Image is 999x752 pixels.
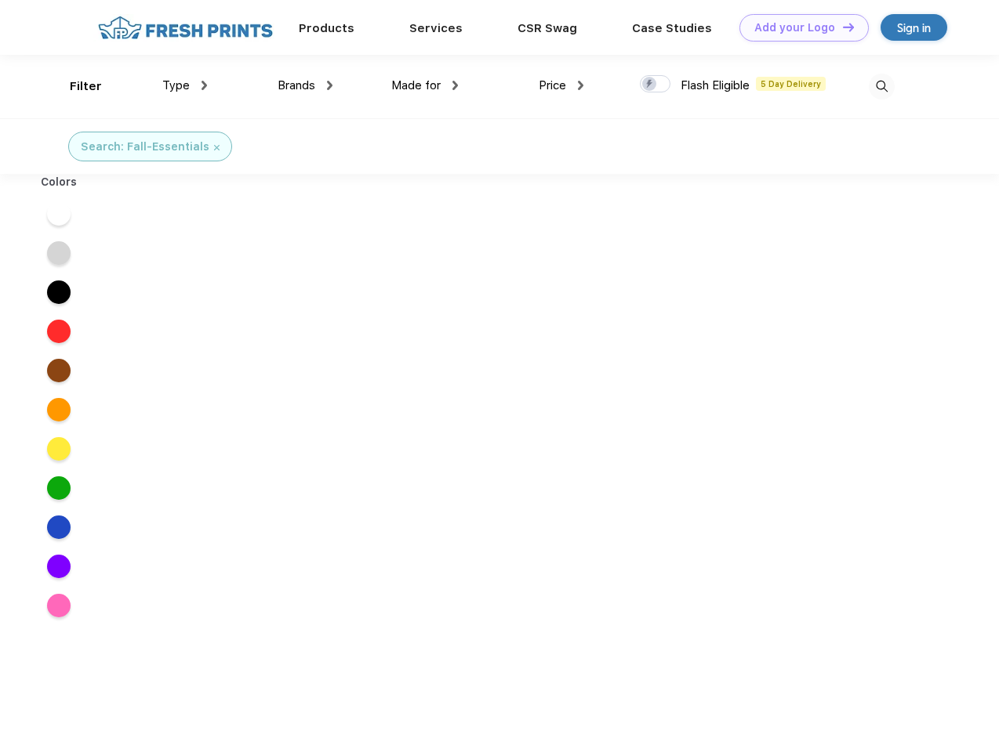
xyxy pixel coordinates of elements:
[578,81,583,90] img: dropdown.png
[278,78,315,92] span: Brands
[881,14,947,41] a: Sign in
[70,78,102,96] div: Filter
[681,78,750,92] span: Flash Eligible
[162,78,190,92] span: Type
[327,81,332,90] img: dropdown.png
[897,19,931,37] div: Sign in
[756,77,826,91] span: 5 Day Delivery
[202,81,207,90] img: dropdown.png
[452,81,458,90] img: dropdown.png
[843,23,854,31] img: DT
[754,21,835,34] div: Add your Logo
[299,21,354,35] a: Products
[869,74,895,99] img: desktop_search.svg
[539,78,566,92] span: Price
[391,78,441,92] span: Made for
[93,14,278,42] img: fo%20logo%202.webp
[29,174,89,190] div: Colors
[81,139,209,155] div: Search: Fall-Essentials
[214,145,220,150] img: filter_cancel.svg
